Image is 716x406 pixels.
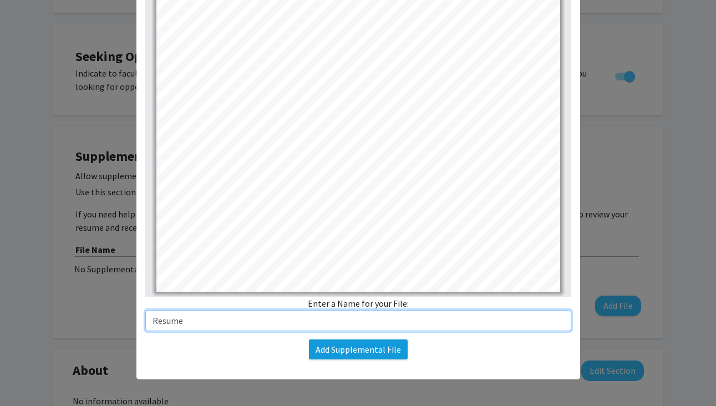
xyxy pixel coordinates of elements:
[145,297,571,331] div: Enter a Name for your File:
[309,339,408,359] button: Add Supplemental File
[145,310,571,331] input: Resume, Cover Letter, Transcript, etc.
[8,356,47,398] iframe: Chat
[191,54,383,63] a: https://www.instagram.com/tobmedipol/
